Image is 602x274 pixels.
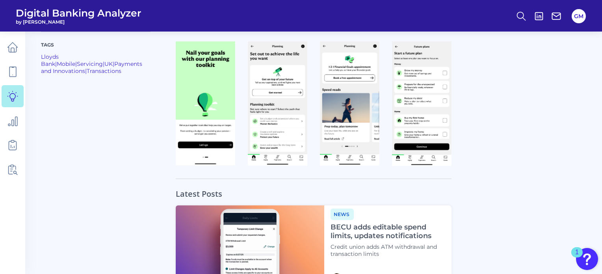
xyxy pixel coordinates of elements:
[575,252,579,263] div: 1
[41,53,59,67] a: Lloyds Bank
[57,60,75,67] a: Mobile
[75,60,77,67] span: |
[572,9,586,23] button: GM
[176,41,235,165] img: Image 3.png
[16,7,141,19] span: Digital Banking Analyzer
[113,60,114,67] span: |
[104,60,113,67] a: UK
[331,209,354,220] span: News
[331,243,445,257] p: Credit union adds ATM withdrawal and transaction limits
[85,67,87,75] span: |
[331,210,354,218] a: News
[320,41,379,165] img: Image 5.png
[576,248,598,270] button: Open Resource Center, 1 new notification
[77,60,103,67] a: Servicing
[41,41,150,48] p: Tags
[103,60,104,67] span: |
[55,60,57,67] span: |
[41,60,142,75] a: Payments and Innovations
[248,41,307,166] img: Image 4.png
[392,41,451,166] img: Image 9.png
[87,67,121,75] a: Transactions
[176,179,222,199] h2: Latest Posts
[16,19,141,25] span: by [PERSON_NAME]
[331,223,445,240] h4: BECU adds editable spend limits, updates notifications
